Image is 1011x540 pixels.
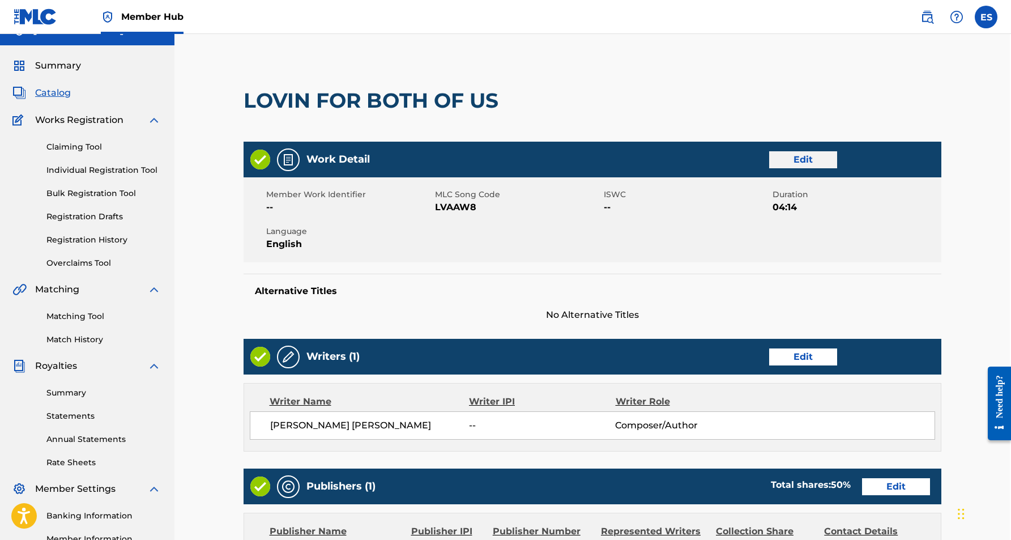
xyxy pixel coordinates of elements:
div: Total shares: [771,478,851,492]
a: Registration History [46,234,161,246]
img: Valid [250,347,270,367]
h5: Work Detail [306,153,370,166]
img: Member Settings [12,482,26,496]
div: Contact Details [824,525,924,538]
div: Writer Role [616,395,749,409]
img: expand [147,283,161,296]
a: Individual Registration Tool [46,164,161,176]
div: Publisher IPI [411,525,484,538]
a: CatalogCatalog [12,86,71,100]
span: Duration [773,189,939,201]
img: Works Registration [12,113,27,127]
img: expand [147,359,161,373]
iframe: Chat Widget [954,486,1011,540]
div: Publisher Number [493,525,592,538]
span: Catalog [35,86,71,100]
a: Bulk Registration Tool [46,188,161,199]
img: Writers [281,350,295,364]
a: Edit [769,348,837,365]
div: Writer IPI [469,395,616,409]
span: Member Work Identifier [266,189,432,201]
div: User Menu [975,6,997,28]
a: Registration Drafts [46,211,161,223]
a: Statements [46,410,161,422]
div: Publisher Name [270,525,403,538]
span: Summary [35,59,81,73]
span: English [266,237,432,251]
img: MLC Logo [14,8,57,25]
img: Valid [250,477,270,496]
a: Rate Sheets [46,457,161,469]
a: Match History [46,334,161,346]
img: Matching [12,283,27,296]
img: search [920,10,934,24]
span: ISWC [604,189,770,201]
h5: Writers (1) [306,350,360,363]
a: Edit [862,478,930,495]
img: Royalties [12,359,26,373]
span: -- [266,201,432,214]
img: Top Rightsholder [101,10,114,24]
h5: Publishers (1) [306,480,376,493]
div: Collection Share [716,525,816,538]
img: Summary [12,59,26,73]
img: expand [147,113,161,127]
a: Overclaims Tool [46,257,161,269]
img: Valid [250,150,270,169]
img: expand [147,482,161,496]
iframe: Resource Center [979,357,1011,450]
img: Catalog [12,86,26,100]
a: SummarySummary [12,59,81,73]
span: 50 % [831,479,851,490]
div: Drag [958,497,965,531]
h5: Alternative Titles [255,286,930,297]
a: Matching Tool [46,311,161,322]
div: Help [945,6,968,28]
span: Works Registration [35,113,123,127]
div: Writer Name [270,395,470,409]
span: -- [469,419,615,432]
span: LVAAW8 [435,201,601,214]
span: Matching [35,283,79,296]
span: No Alternative Titles [244,308,941,322]
span: -- [604,201,770,214]
span: Member Hub [121,10,184,23]
a: Edit [769,151,837,168]
a: Summary [46,387,161,399]
span: MLC Song Code [435,189,601,201]
a: Public Search [916,6,939,28]
a: Annual Statements [46,433,161,445]
span: [PERSON_NAME] [PERSON_NAME] [270,419,470,432]
img: Work Detail [281,153,295,167]
span: Language [266,226,432,237]
h2: LOVIN FOR BOTH OF US [244,88,504,113]
a: Banking Information [46,510,161,522]
span: Composer/Author [615,419,748,432]
img: Publishers [281,480,295,494]
span: 04:14 [773,201,939,214]
div: Represented Writers [601,525,707,538]
a: Claiming Tool [46,141,161,153]
img: help [950,10,963,24]
span: Member Settings [35,482,116,496]
span: Royalties [35,359,77,373]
